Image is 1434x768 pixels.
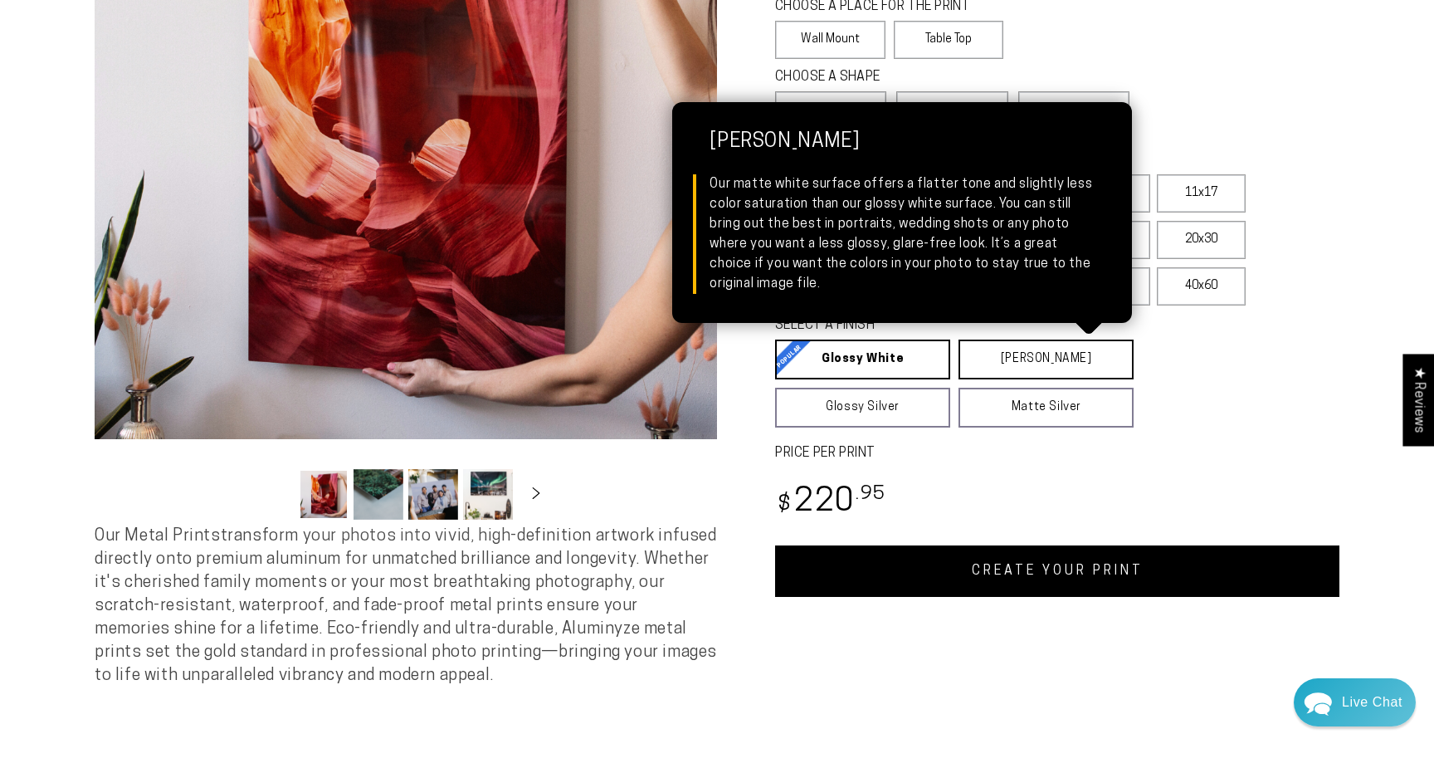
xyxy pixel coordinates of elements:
[1157,174,1246,213] label: 11x17
[775,487,885,519] bdi: 220
[775,388,950,428] a: Glossy Silver
[257,476,294,512] button: Slide left
[778,494,792,516] span: $
[929,100,975,120] span: Square
[1157,267,1246,306] label: 40x60
[1402,354,1434,446] div: Click to open Judge.me floating reviews tab
[518,476,554,512] button: Slide right
[463,469,513,520] button: Load image 4 in gallery view
[958,340,1134,379] a: [PERSON_NAME]
[856,485,885,504] sup: .95
[775,545,1339,597] a: CREATE YOUR PRINT
[354,469,403,520] button: Load image 2 in gallery view
[710,131,1095,174] strong: [PERSON_NAME]
[775,444,1339,463] label: PRICE PER PRINT
[408,469,458,520] button: Load image 3 in gallery view
[95,528,717,684] span: Our Metal Prints transform your photos into vivid, high-definition artwork infused directly onto ...
[958,388,1134,428] a: Matte Silver
[710,174,1095,294] div: Our matte white surface offers a flatter tone and slightly less color saturation than our glossy ...
[775,68,991,87] legend: CHOOSE A SHAPE
[1157,221,1246,259] label: 20x30
[775,340,950,379] a: Glossy White
[775,21,885,59] label: Wall Mount
[775,316,1094,335] legend: SELECT A FINISH
[299,469,349,520] button: Load image 1 in gallery view
[894,21,1004,59] label: Table Top
[1342,678,1402,726] div: Contact Us Directly
[1294,678,1416,726] div: Chat widget toggle
[797,100,864,120] span: Rectangle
